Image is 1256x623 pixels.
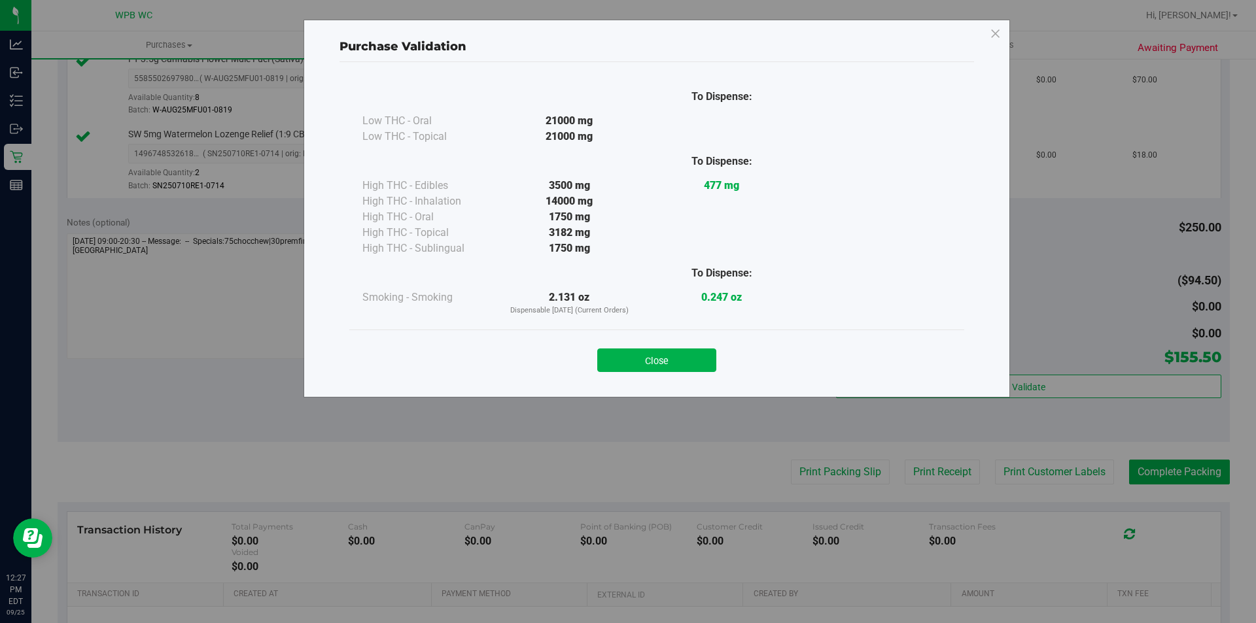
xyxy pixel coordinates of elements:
div: To Dispense: [646,154,798,169]
div: 1750 mg [493,209,646,225]
p: Dispensable [DATE] (Current Orders) [493,305,646,316]
div: Low THC - Oral [362,113,493,129]
iframe: Resource center [13,518,52,558]
div: High THC - Topical [362,225,493,241]
div: Smoking - Smoking [362,290,493,305]
div: 1750 mg [493,241,646,256]
div: 2.131 oz [493,290,646,316]
div: High THC - Oral [362,209,493,225]
div: High THC - Inhalation [362,194,493,209]
div: 14000 mg [493,194,646,209]
span: Purchase Validation [340,39,466,54]
div: High THC - Sublingual [362,241,493,256]
div: 3182 mg [493,225,646,241]
strong: 0.247 oz [701,291,742,303]
button: Close [597,348,716,372]
div: 21000 mg [493,129,646,144]
div: To Dispense: [646,89,798,105]
div: Low THC - Topical [362,129,493,144]
strong: 477 mg [704,179,739,192]
div: High THC - Edibles [362,178,493,194]
div: To Dispense: [646,265,798,281]
div: 3500 mg [493,178,646,194]
div: 21000 mg [493,113,646,129]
